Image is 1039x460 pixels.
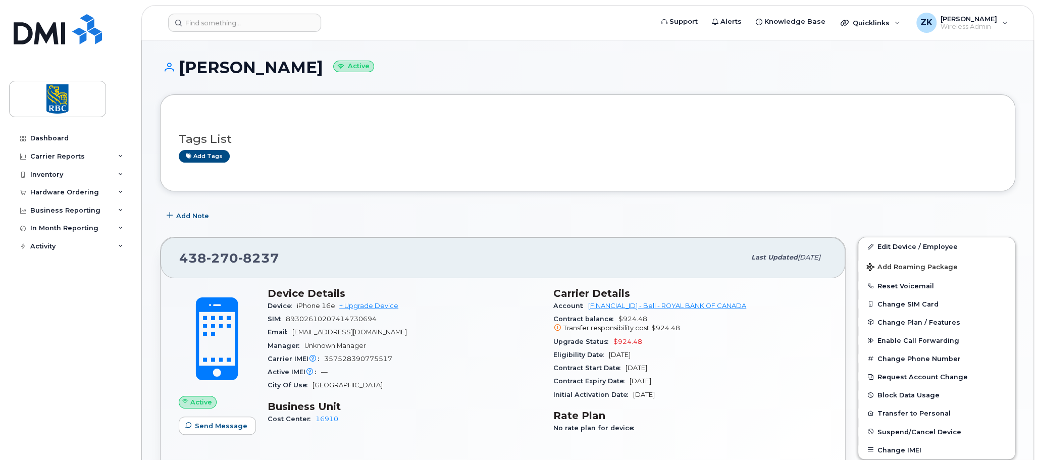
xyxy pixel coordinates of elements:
a: Add tags [179,150,230,163]
span: Suspend/Cancel Device [877,428,961,435]
span: Active [190,397,212,407]
h3: Business Unit [268,400,541,413]
h3: Carrier Details [553,287,827,299]
span: No rate plan for device [553,424,639,432]
span: Upgrade Status [553,338,613,345]
span: Contract Start Date [553,364,626,372]
span: Active IMEI [268,368,321,376]
span: Change Plan / Features [877,318,960,326]
span: [GEOGRAPHIC_DATA] [313,381,383,389]
button: Add Roaming Package [858,256,1015,277]
span: Contract balance [553,315,618,323]
span: [DATE] [626,364,647,372]
small: Active [333,61,374,72]
span: $924.48 [651,324,680,332]
span: Eligibility Date [553,351,609,359]
span: $924.48 [613,338,642,345]
span: [EMAIL_ADDRESS][DOMAIN_NAME] [292,328,407,336]
span: Add Note [176,211,209,221]
span: Device [268,302,297,310]
button: Transfer to Personal [858,404,1015,422]
span: [DATE] [633,391,655,398]
h3: Device Details [268,287,541,299]
span: Carrier IMEI [268,355,324,363]
h3: Tags List [179,133,997,145]
span: 89302610207414730694 [286,315,377,323]
a: + Upgrade Device [339,302,398,310]
span: Last updated [751,253,798,261]
span: [DATE] [609,351,631,359]
button: Add Note [160,207,218,225]
span: Initial Activation Date [553,391,633,398]
span: iPhone 16e [297,302,335,310]
span: $924.48 [553,315,827,333]
span: Contract Expiry Date [553,377,630,385]
button: Change Plan / Features [858,313,1015,331]
span: Cost Center [268,415,316,423]
button: Send Message [179,417,256,435]
span: [DATE] [798,253,820,261]
span: Manager [268,342,304,349]
button: Change Phone Number [858,349,1015,368]
button: Change SIM Card [858,295,1015,313]
h1: [PERSON_NAME] [160,59,1015,76]
button: Change IMEI [858,441,1015,459]
a: Edit Device / Employee [858,237,1015,255]
span: Email [268,328,292,336]
a: 16910 [316,415,338,423]
span: 438 [179,250,279,266]
button: Request Account Change [858,368,1015,386]
span: Account [553,302,588,310]
span: 8237 [238,250,279,266]
span: City Of Use [268,381,313,389]
span: Enable Call Forwarding [877,337,959,344]
span: 270 [206,250,238,266]
a: [FINANCIAL_ID] - Bell - ROYAL BANK OF CANADA [588,302,746,310]
button: Reset Voicemail [858,277,1015,295]
span: Transfer responsibility cost [563,324,649,332]
h3: Rate Plan [553,410,827,422]
span: Send Message [195,421,247,431]
button: Enable Call Forwarding [858,331,1015,349]
span: Add Roaming Package [866,263,958,273]
span: Unknown Manager [304,342,366,349]
span: — [321,368,328,376]
span: 357528390775517 [324,355,392,363]
span: SIM [268,315,286,323]
button: Suspend/Cancel Device [858,423,1015,441]
button: Block Data Usage [858,386,1015,404]
span: [DATE] [630,377,651,385]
